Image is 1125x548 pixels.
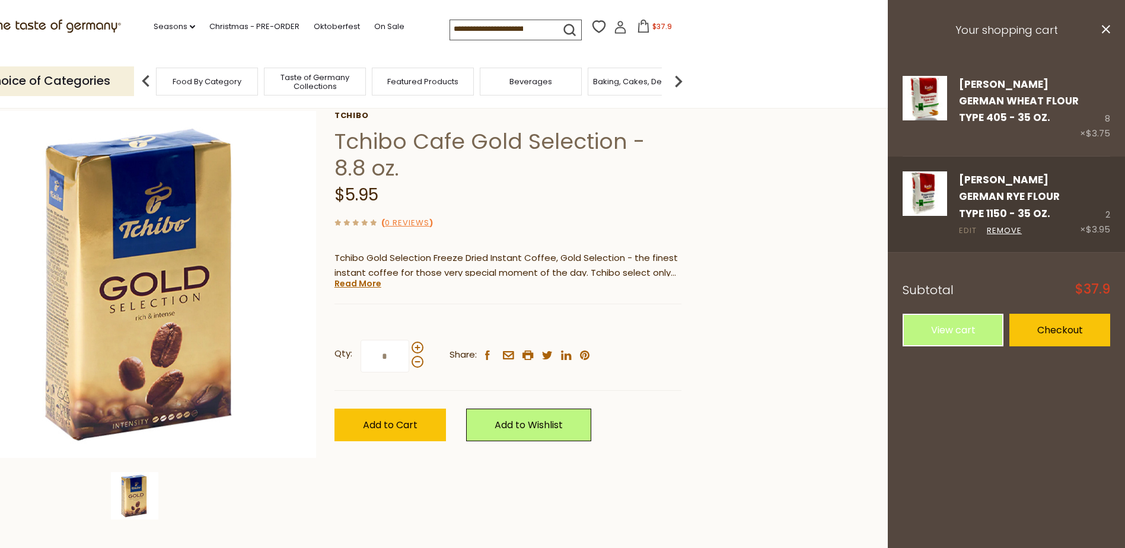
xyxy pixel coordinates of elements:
[361,340,409,372] input: Qty:
[209,20,299,33] a: Christmas - PRE-ORDER
[385,217,429,230] a: 0 Reviews
[173,77,241,86] a: Food By Category
[387,77,458,86] a: Featured Products
[987,225,1022,237] a: Remove
[334,111,681,120] a: Tchibo
[1080,171,1110,237] div: 2 ×
[903,76,947,120] img: Kathi Wheat Flour Type 405
[374,20,404,33] a: On Sale
[903,76,947,142] a: Kathi Wheat Flour Type 405
[959,225,977,237] a: Edit
[450,348,477,362] span: Share:
[959,173,1060,221] a: [PERSON_NAME] German Rye Flour Type 1150 - 35 oz.
[903,171,947,216] img: Kathi Rye Flour Type 1150
[154,20,195,33] a: Seasons
[381,217,433,228] span: ( )
[1009,314,1110,346] a: Checkout
[334,278,381,289] a: Read More
[509,77,552,86] a: Beverages
[959,77,1079,125] a: [PERSON_NAME] German Wheat Flour Type 405 - 35 oz.
[1075,283,1110,296] span: $37.9
[593,77,685,86] a: Baking, Cakes, Desserts
[334,409,446,441] button: Add to Cart
[903,171,947,237] a: Kathi Rye Flour Type 1150
[1086,127,1110,139] span: $3.75
[903,282,954,298] span: Subtotal
[1086,223,1110,235] span: $3.95
[903,314,1003,346] a: View cart
[267,73,362,91] a: Taste of Germany Collections
[314,20,360,33] a: Oktoberfest
[629,20,680,37] button: $37.9
[334,346,352,361] strong: Qty:
[334,128,681,181] h1: Tchibo Cafe Gold Selection - 8.8 oz.
[111,472,158,520] img: Tchibo Cafe Gold Selection
[334,183,378,206] span: $5.95
[1080,76,1110,142] div: 8 ×
[334,251,681,281] p: Tchibo Gold Selection Freeze Dried Instant Coffee, Gold Selection - the finest instant coffee for...
[652,21,672,31] span: $37.9
[667,69,690,93] img: next arrow
[363,418,418,432] span: Add to Cart
[134,69,158,93] img: previous arrow
[466,409,591,441] a: Add to Wishlist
